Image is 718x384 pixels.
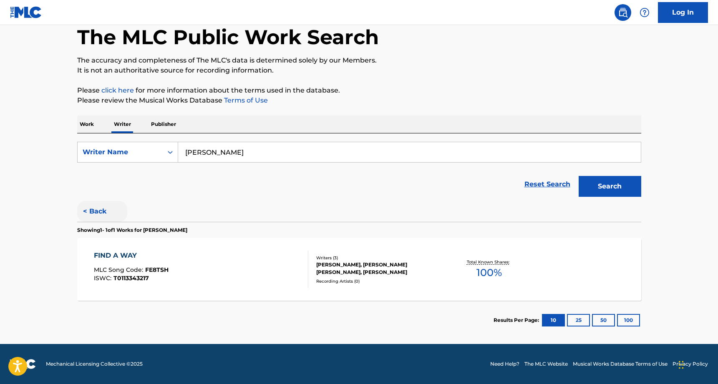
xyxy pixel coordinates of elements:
div: Writers ( 3 ) [316,255,442,261]
h1: The MLC Public Work Search [77,25,379,50]
span: ISWC : [94,274,113,282]
img: search [618,8,628,18]
div: Recording Artists ( 0 ) [316,278,442,284]
img: MLC Logo [10,6,42,18]
span: FE8TSH [145,266,169,274]
a: Musical Works Database Terms of Use [573,360,668,368]
a: Terms of Use [222,96,268,104]
div: Help [636,4,653,21]
span: Mechanical Licensing Collective © 2025 [46,360,143,368]
p: Publisher [149,115,179,133]
a: Privacy Policy [673,360,708,368]
a: Public Search [615,4,631,21]
div: Drag [679,352,684,377]
button: 100 [617,314,640,326]
span: 100 % [476,265,502,280]
a: Need Help? [490,360,519,368]
div: FIND A WAY [94,251,169,261]
p: Please for more information about the terms used in the database. [77,85,641,95]
div: Writer Name [83,147,158,157]
span: T0113343217 [113,274,149,282]
img: logo [10,359,36,369]
a: The MLC Website [524,360,568,368]
p: Results Per Page: [494,316,541,324]
form: Search Form [77,142,641,201]
div: [PERSON_NAME], [PERSON_NAME] [PERSON_NAME], [PERSON_NAME] [316,261,442,276]
p: Please review the Musical Works Database [77,95,641,105]
p: Work [77,115,96,133]
a: FIND A WAYMLC Song Code:FE8TSHISWC:T0113343217Writers (3)[PERSON_NAME], [PERSON_NAME] [PERSON_NAM... [77,238,641,301]
p: Total Known Shares: [467,259,511,265]
iframe: Chat Widget [676,344,718,384]
button: 50 [592,314,615,326]
p: Writer [111,115,134,133]
a: click here [101,86,134,94]
a: Log In [658,2,708,23]
span: MLC Song Code : [94,266,145,274]
button: Search [579,176,641,197]
button: 10 [542,314,565,326]
img: help [640,8,650,18]
a: Reset Search [520,175,574,193]
p: The accuracy and completeness of The MLC's data is determined solely by our Members. [77,55,641,65]
p: Showing 1 - 1 of 1 Works for [PERSON_NAME] [77,226,187,234]
button: < Back [77,201,127,222]
p: It is not an authoritative source for recording information. [77,65,641,75]
button: 25 [567,314,590,326]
